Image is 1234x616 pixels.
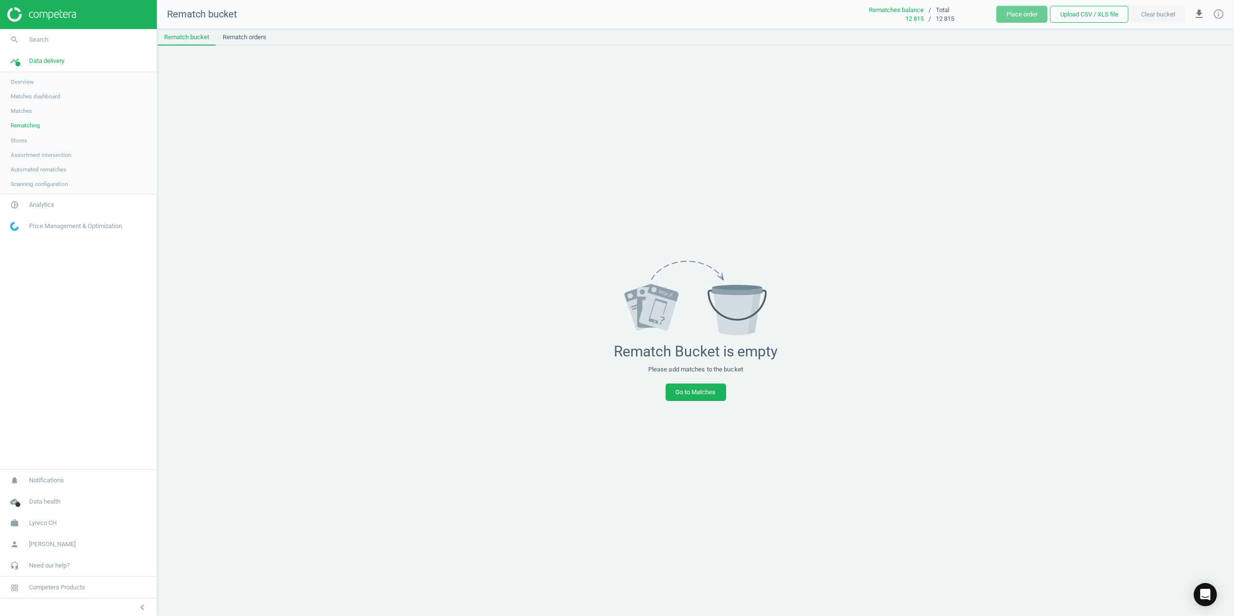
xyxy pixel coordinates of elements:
a: info_outline [1213,8,1224,21]
div: / [924,15,936,23]
span: Scanning configuration [11,180,68,188]
button: chevron_left [130,601,154,614]
i: pie_chart_outlined [5,196,24,214]
a: Rematch orders [216,29,273,46]
i: headset_mic [5,556,24,575]
i: work [5,514,24,532]
span: Matches [11,107,32,115]
span: Lyreco CH [29,519,57,527]
span: Overview [11,78,34,86]
span: Analytics [29,200,54,209]
i: timeline [5,52,24,70]
span: Price Management & Optimization [29,222,122,231]
span: Data health [29,497,61,506]
div: Rematch Bucket is empty [614,343,777,360]
i: search [5,31,24,49]
span: Stores [11,137,27,144]
span: Search [29,35,48,44]
span: Notifications [29,476,64,485]
div: 12 815 [936,15,996,23]
button: Place order [996,6,1048,23]
span: Assortment intersection [11,151,71,159]
img: wGWNvw8QSZomAAAAABJRU5ErkJggg== [10,222,19,231]
div: Rematches balance [851,6,924,15]
div: 12 815 [851,15,924,23]
i: get_app [1193,8,1205,20]
span: [PERSON_NAME] [29,540,76,549]
button: Upload CSV / XLS file [1050,6,1128,23]
span: Rematch bucket [167,8,237,20]
span: Rematching [11,122,40,129]
span: Data delivery [29,57,64,65]
span: Need our help? [29,561,70,570]
div: / [924,6,936,15]
span: Automated rematches [11,166,66,173]
i: info_outline [1213,8,1224,20]
span: Competera Products [29,583,85,592]
a: Rematch bucket [157,29,216,46]
i: person [5,535,24,554]
i: chevron_left [137,601,148,613]
img: svg+xml;base64,PHN2ZyB4bWxucz0iaHR0cDovL3d3dy53My5vcmcvMjAwMC9zdmciIHZpZXdCb3g9IjAgMCAxNjAuMDggOD... [625,261,767,336]
div: Open Intercom Messenger [1194,583,1217,606]
img: ajHJNr6hYgQAAAAASUVORK5CYII= [7,7,76,22]
div: Total [936,6,996,15]
i: notifications [5,471,24,490]
span: Matches dashboard [11,92,61,100]
i: cloud_done [5,493,24,511]
button: Clear bucket [1131,6,1186,23]
a: Go to Matches [666,384,726,401]
div: Please add matches to the bucket [648,365,743,374]
button: get_app [1188,3,1210,26]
